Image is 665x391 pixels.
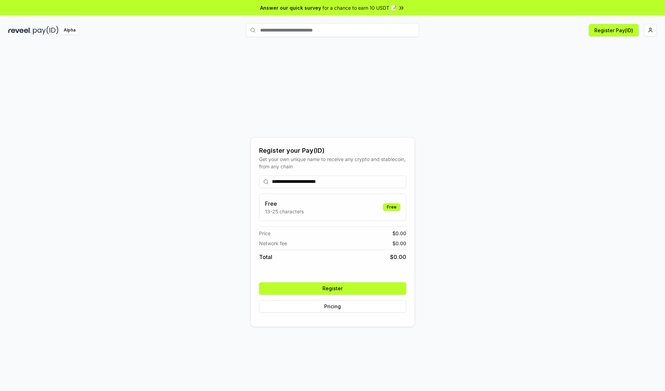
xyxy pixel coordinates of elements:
[60,26,79,35] div: Alpha
[259,300,406,313] button: Pricing
[589,24,639,36] button: Register Pay(ID)
[259,146,406,155] div: Register your Pay(ID)
[259,155,406,170] div: Get your own unique name to receive any crypto and stablecoin, from any chain
[260,4,321,11] span: Answer our quick survey
[265,208,304,215] p: 13-25 characters
[392,240,406,247] span: $ 0.00
[383,203,400,211] div: Free
[390,253,406,261] span: $ 0.00
[8,26,32,35] img: reveel_dark
[322,4,397,11] span: for a chance to earn 10 USDT 📝
[33,26,59,35] img: pay_id
[259,230,271,237] span: Price
[259,253,272,261] span: Total
[392,230,406,237] span: $ 0.00
[259,240,287,247] span: Network fee
[265,199,304,208] h3: Free
[259,282,406,295] button: Register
